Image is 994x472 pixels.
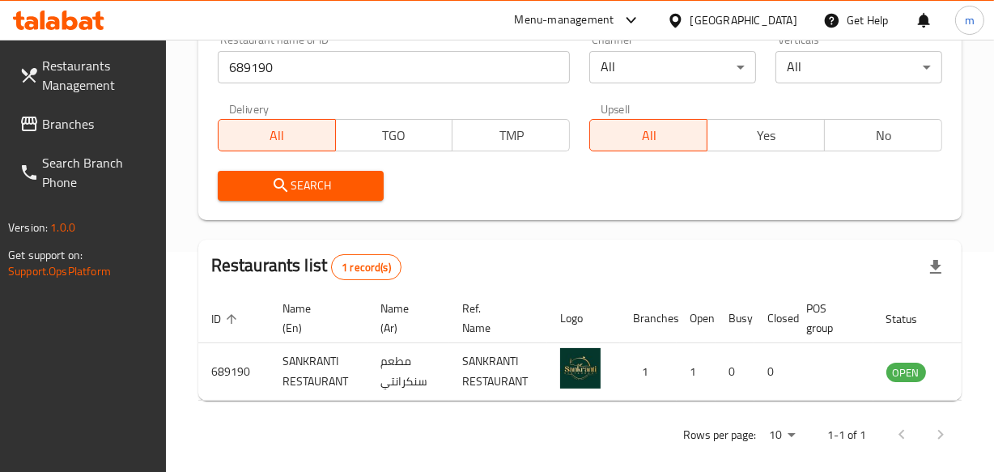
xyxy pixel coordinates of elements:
td: 689190 [198,343,270,401]
button: All [589,119,707,151]
div: Export file [916,248,955,287]
p: 1-1 of 1 [827,425,866,445]
td: مطعم سنكرانتي [367,343,449,401]
span: No [831,124,936,147]
td: 1 [620,343,677,401]
a: Search Branch Phone [6,143,166,202]
span: TMP [459,124,563,147]
span: Ref. Name [462,299,528,338]
label: Delivery [229,103,270,114]
button: Search [218,171,384,201]
th: Branches [620,294,677,343]
th: Logo [547,294,620,343]
button: TGO [335,119,453,151]
span: 1 record(s) [332,260,401,275]
div: Rows per page: [762,423,801,448]
span: ID [211,309,242,329]
a: Branches [6,104,166,143]
label: Upsell [601,103,631,114]
div: [GEOGRAPHIC_DATA] [690,11,797,29]
h2: Restaurants list [211,253,401,280]
span: Name (En) [282,299,348,338]
span: Restaurants Management [42,56,153,95]
a: Restaurants Management [6,46,166,104]
th: Busy [716,294,754,343]
span: m [965,11,975,29]
td: SANKRANTI RESTAURANT [270,343,367,401]
span: Version: [8,217,48,238]
span: All [597,124,701,147]
th: Closed [754,294,793,343]
img: SANKRANTI RESTAURANT [560,348,601,389]
input: Search for restaurant name or ID.. [218,51,571,83]
th: Open [677,294,716,343]
p: Rows per page: [683,425,756,445]
span: Get support on: [8,245,83,266]
button: All [218,119,336,151]
span: OPEN [886,364,926,382]
button: Yes [707,119,825,151]
a: Support.OpsPlatform [8,261,111,282]
span: Search [231,176,372,196]
span: Search Branch Phone [42,153,153,192]
span: Yes [714,124,818,147]
span: All [225,124,329,147]
div: Menu-management [515,11,614,30]
span: TGO [342,124,447,147]
td: SANKRANTI RESTAURANT [449,343,547,401]
td: 1 [677,343,716,401]
div: Total records count [331,254,401,280]
div: All [775,51,942,83]
button: No [824,119,942,151]
span: Status [886,309,939,329]
button: TMP [452,119,570,151]
td: 0 [754,343,793,401]
span: 1.0.0 [50,217,75,238]
div: All [589,51,756,83]
span: Branches [42,114,153,134]
span: Name (Ar) [380,299,430,338]
td: 0 [716,343,754,401]
span: POS group [806,299,854,338]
